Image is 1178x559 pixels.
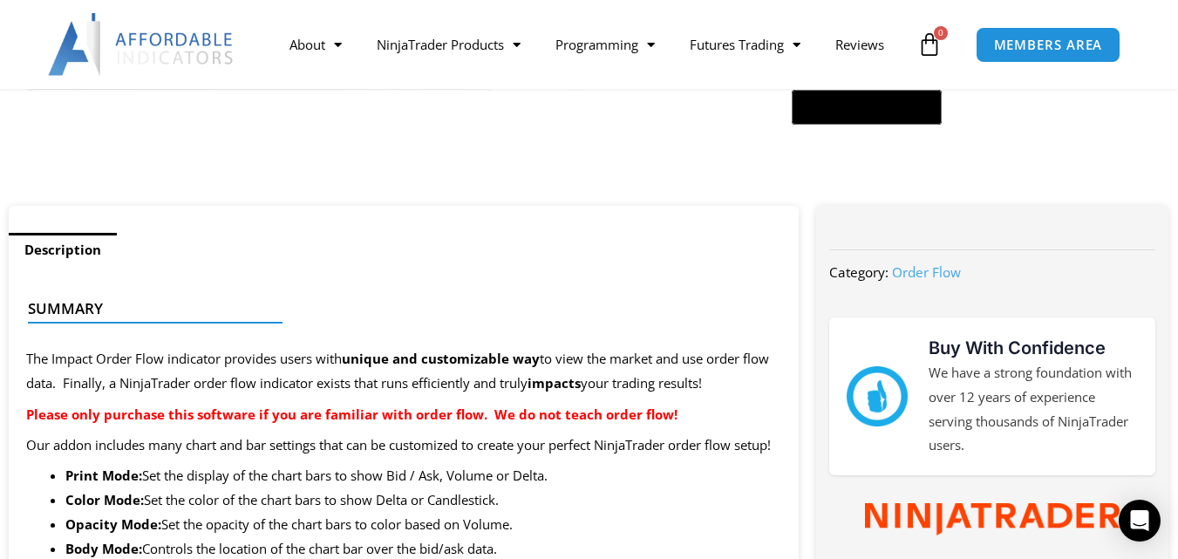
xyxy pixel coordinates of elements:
[792,90,942,125] button: Buy with GPay
[48,13,235,76] img: LogoAI | Affordable Indicators – NinjaTrader
[359,24,538,65] a: NinjaTrader Products
[342,350,540,367] strong: unique and customizable way
[65,488,781,513] li: Set the color of the chart bars to show Delta or Candlestick.
[892,263,961,281] a: Order Flow
[26,347,781,396] p: The Impact Order Flow indicator provides users with to view the market and use order flow data. F...
[829,263,889,281] span: Category:
[65,513,781,537] li: Set the opacity of the chart bars to color based on Volume.
[9,233,117,267] a: Description
[538,24,672,65] a: Programming
[1119,500,1161,542] div: Open Intercom Messenger
[847,366,908,427] img: mark thumbs good 43913 | Affordable Indicators – NinjaTrader
[26,406,678,423] strong: Please only purchase this software if you are familiar with order flow. We do not teach order flow!
[891,19,968,70] a: 0
[28,300,766,317] h4: Summary
[929,335,1138,361] h3: Buy With Confidence
[528,374,581,392] strong: impacts
[65,540,142,557] strong: Body Mode:
[818,24,902,65] a: Reviews
[672,24,818,65] a: Futures Trading
[934,26,948,40] span: 0
[65,467,142,484] strong: Print Mode:
[272,24,913,65] nav: Menu
[26,433,781,458] p: Our addon includes many chart and bar settings that can be customized to create your perfect Ninj...
[976,27,1121,63] a: MEMBERS AREA
[65,464,781,488] li: Set the display of the chart bars to show Bid / Ask, Volume or Delta.
[994,38,1103,51] span: MEMBERS AREA
[929,361,1138,458] p: We have a strong foundation with over 12 years of experience serving thousands of NinjaTrader users.
[65,515,161,533] strong: Opacity Mode:
[65,491,144,508] strong: Color Mode:
[865,503,1120,535] img: NinjaTrader Wordmark color RGB | Affordable Indicators – NinjaTrader
[272,24,359,65] a: About
[641,135,1134,151] iframe: PayPal Message 1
